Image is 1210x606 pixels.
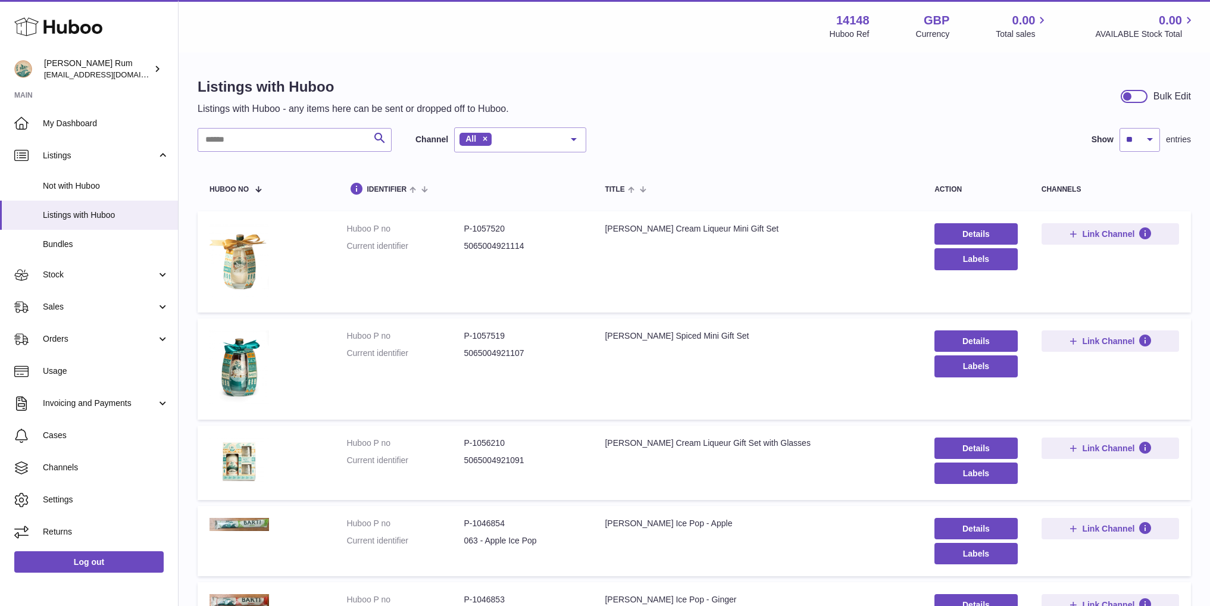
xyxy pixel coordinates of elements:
[43,462,169,473] span: Channels
[44,58,151,80] div: [PERSON_NAME] Rum
[198,102,509,115] p: Listings with Huboo - any items here can be sent or dropped off to Huboo.
[1082,443,1134,454] span: Link Channel
[43,269,157,280] span: Stock
[346,240,464,252] dt: Current identifier
[465,134,476,143] span: All
[464,348,581,359] dd: 5065004921107
[605,594,911,605] div: [PERSON_NAME] Ice Pop - Ginger
[43,180,169,192] span: Not with Huboo
[210,223,269,298] img: Barti Cream Liqueur Mini Gift Set
[210,186,249,193] span: Huboo no
[836,13,870,29] strong: 14148
[14,551,164,573] a: Log out
[367,186,407,193] span: identifier
[43,150,157,161] span: Listings
[830,29,870,40] div: Huboo Ref
[464,223,581,235] dd: P-1057520
[43,301,157,313] span: Sales
[605,223,911,235] div: [PERSON_NAME] Cream Liqueur Mini Gift Set
[464,455,581,466] dd: 5065004921091
[605,518,911,529] div: [PERSON_NAME] Ice Pop - Apple
[1092,134,1114,145] label: Show
[934,330,1018,352] a: Details
[1166,134,1191,145] span: entries
[934,543,1018,564] button: Labels
[346,535,464,546] dt: Current identifier
[346,223,464,235] dt: Huboo P no
[43,430,169,441] span: Cases
[605,438,911,449] div: [PERSON_NAME] Cream Liqueur Gift Set with Glasses
[924,13,949,29] strong: GBP
[44,70,175,79] span: [EMAIL_ADDRESS][DOMAIN_NAME]
[934,248,1018,270] button: Labels
[346,594,464,605] dt: Huboo P no
[934,223,1018,245] a: Details
[605,330,911,342] div: [PERSON_NAME] Spiced Mini Gift Set
[464,438,581,449] dd: P-1056210
[1082,523,1134,534] span: Link Channel
[1095,13,1196,40] a: 0.00 AVAILABLE Stock Total
[1042,223,1179,245] button: Link Channel
[43,210,169,221] span: Listings with Huboo
[346,348,464,359] dt: Current identifier
[464,240,581,252] dd: 5065004921114
[605,186,624,193] span: title
[1042,330,1179,352] button: Link Channel
[43,494,169,505] span: Settings
[464,594,581,605] dd: P-1046853
[210,518,269,531] img: Barti Ice Pop - Apple
[14,60,32,78] img: mail@bartirum.wales
[415,134,448,145] label: Channel
[43,333,157,345] span: Orders
[1042,438,1179,459] button: Link Channel
[1082,336,1134,346] span: Link Channel
[464,330,581,342] dd: P-1057519
[1153,90,1191,103] div: Bulk Edit
[934,438,1018,459] a: Details
[43,366,169,377] span: Usage
[210,330,269,405] img: Barti Spiced Mini Gift Set
[464,518,581,529] dd: P-1046854
[1095,29,1196,40] span: AVAILABLE Stock Total
[996,29,1049,40] span: Total sales
[934,186,1018,193] div: action
[464,535,581,546] dd: 063 - Apple Ice Pop
[934,463,1018,484] button: Labels
[934,518,1018,539] a: Details
[1082,229,1134,239] span: Link Channel
[1042,186,1179,193] div: channels
[210,438,269,485] img: Barti Cream Liqueur Gift Set with Glasses
[43,526,169,538] span: Returns
[43,398,157,409] span: Invoicing and Payments
[43,118,169,129] span: My Dashboard
[996,13,1049,40] a: 0.00 Total sales
[934,355,1018,377] button: Labels
[916,29,950,40] div: Currency
[1159,13,1182,29] span: 0.00
[43,239,169,250] span: Bundles
[198,77,509,96] h1: Listings with Huboo
[346,438,464,449] dt: Huboo P no
[1042,518,1179,539] button: Link Channel
[346,455,464,466] dt: Current identifier
[346,518,464,529] dt: Huboo P no
[1012,13,1036,29] span: 0.00
[346,330,464,342] dt: Huboo P no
